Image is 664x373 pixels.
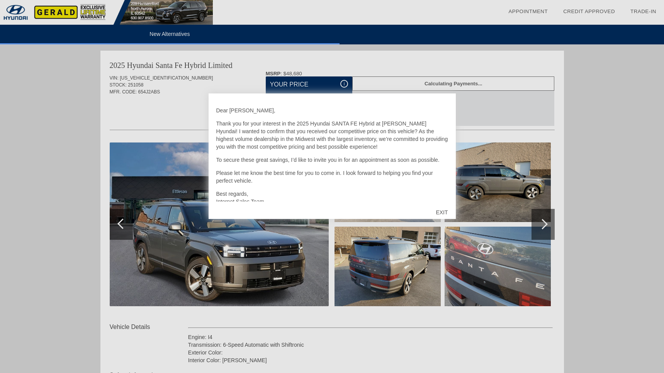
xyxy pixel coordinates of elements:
div: EXIT [428,201,455,224]
p: To secure these great savings, I’d like to invite you in for an appointment as soon as possible. [216,156,448,164]
p: Thank you for your interest in the 2025 Hyundai SANTA FE Hybrid at [PERSON_NAME] Hyundai! I wante... [216,120,448,151]
p: Dear [PERSON_NAME], [216,107,448,114]
a: Appointment [508,8,548,14]
p: Best regards, Internet Sales Team [PERSON_NAME] [216,190,448,213]
p: Please let me know the best time for you to come in. I look forward to helping you find your perf... [216,169,448,185]
a: Trade-In [630,8,656,14]
a: Credit Approved [563,8,615,14]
